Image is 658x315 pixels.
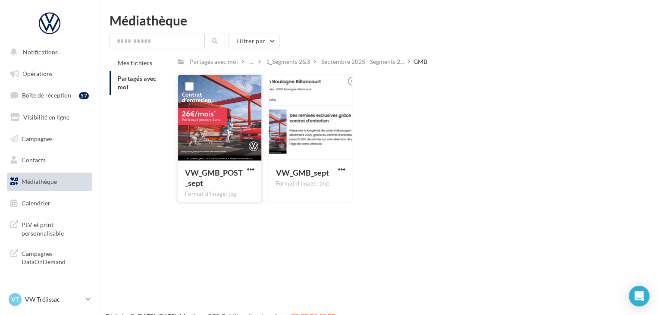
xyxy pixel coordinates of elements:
span: Opérations [22,70,53,77]
span: PLV et print personnalisable [22,219,89,237]
span: Campagnes [22,135,53,142]
span: Calendrier [22,199,50,207]
a: Campagnes DataOnDemand [5,244,94,270]
a: Médiathèque [5,173,94,191]
a: Visibilité en ligne [5,108,94,126]
span: VT [11,295,19,304]
span: Notifications [23,48,58,56]
div: GMB [414,57,427,66]
span: Visibilité en ligne [23,113,69,121]
div: Open Intercom Messenger [629,286,649,306]
span: Contacts [22,156,46,164]
span: VW_GMB_POST_sept [185,168,243,188]
p: VW Trélissac [25,295,82,304]
span: Boîte de réception [22,91,71,99]
a: Contacts [5,151,94,169]
span: Partagés avec moi [118,75,157,91]
a: Campagnes [5,130,94,148]
span: Campagnes DataOnDemand [22,248,89,266]
span: Médiathèque [22,178,57,185]
div: ... [248,56,255,68]
span: Septembre 2025 - Segments 2... [321,57,404,66]
div: Médiathèque [110,14,648,27]
div: Format d'image: png [276,180,345,188]
a: Opérations [5,65,94,83]
div: 1_Segments 2&3 [266,57,310,66]
a: Calendrier [5,194,94,212]
div: 57 [79,92,89,99]
button: Filtrer par [229,34,279,48]
a: VT VW Trélissac [7,291,92,308]
a: PLV et print personnalisable [5,215,94,241]
div: Format d'image: jpg [185,190,254,198]
span: Mes fichiers [118,59,152,66]
span: VW_GMB_sept [276,168,329,177]
div: Partagés avec moi [190,57,238,66]
button: Notifications [5,43,91,61]
a: Boîte de réception57 [5,86,94,104]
